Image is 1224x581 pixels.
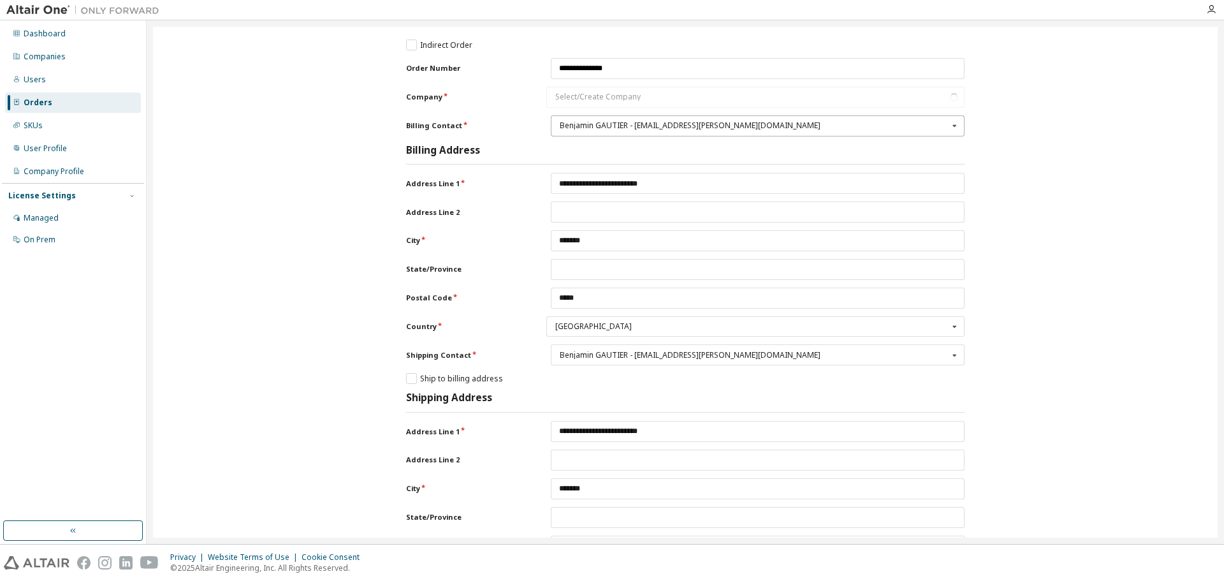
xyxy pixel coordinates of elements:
label: Ship to billing address [406,373,503,384]
div: User Profile [24,143,67,154]
h3: Shipping Address [406,392,492,404]
div: Orders [24,98,52,108]
div: SKUs [24,121,43,131]
input: Postal Code [551,536,965,557]
p: © 2025 Altair Engineering, Inc. All Rights Reserved. [170,563,367,573]
div: Dashboard [24,29,66,39]
input: State/Province [551,259,965,280]
img: youtube.svg [140,556,159,570]
label: Address Line 1 [406,179,530,189]
label: Address Line 2 [406,455,530,465]
label: City [406,483,530,494]
div: On Prem [24,235,55,245]
div: Managed [24,213,59,223]
img: altair_logo.svg [4,556,69,570]
div: Users [24,75,46,85]
div: Country [546,316,965,337]
div: Shipping Contact [551,344,965,365]
div: Companies [24,52,66,62]
label: Company [406,92,525,102]
div: Privacy [170,552,208,563]
img: Altair One [6,4,166,17]
input: Postal Code [551,288,965,309]
img: instagram.svg [98,556,112,570]
input: Address Line 1 [551,173,965,194]
div: Benjamin GAUTIER - [EMAIL_ADDRESS][PERSON_NAME][DOMAIN_NAME] [560,122,948,129]
div: Website Terms of Use [208,552,302,563]
label: Order Number [406,63,530,73]
input: City [551,478,965,499]
div: Billing Contact [551,115,965,136]
div: [GEOGRAPHIC_DATA] [555,323,949,330]
img: facebook.svg [77,556,91,570]
label: Indirect Order [406,40,472,50]
label: Address Line 2 [406,207,530,217]
input: Address Line 2 [551,450,965,471]
label: State/Province [406,512,530,522]
input: Address Line 1 [551,421,965,442]
label: Billing Contact [406,121,530,131]
div: Benjamin GAUTIER - [EMAIL_ADDRESS][PERSON_NAME][DOMAIN_NAME] [560,351,948,359]
label: Address Line 1 [406,427,530,437]
div: Cookie Consent [302,552,367,563]
input: Address Line 2 [551,202,965,223]
h3: Billing Address [406,144,480,157]
img: linkedin.svg [119,556,133,570]
label: Shipping Contact [406,350,530,360]
div: License Settings [8,191,76,201]
input: State/Province [551,507,965,528]
label: State/Province [406,264,530,274]
label: Postal Code [406,293,530,303]
input: City [551,230,965,251]
label: City [406,235,530,246]
label: Country [406,321,525,332]
div: Company Profile [24,166,84,177]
